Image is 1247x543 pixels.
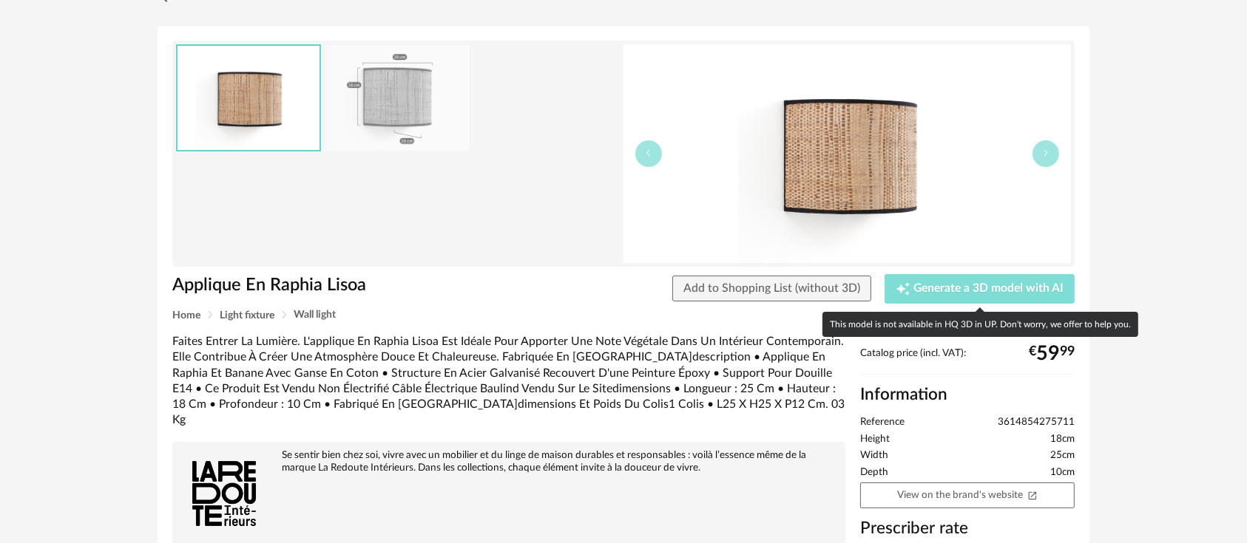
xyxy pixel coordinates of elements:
span: Wall light [294,310,336,320]
div: This model is not available in HQ 3D in UP. Don't worry, we offer to help you. [822,312,1138,337]
span: Reference [860,416,905,429]
span: Light fixture [220,310,274,321]
span: 59 [1036,348,1060,360]
div: € 99 [1029,348,1075,360]
span: 10cm [1050,466,1075,479]
div: Se sentir bien chez soi, vivre avec un mobilier et du linge de maison durables et responsables : ... [180,449,838,474]
span: 18cm [1050,433,1075,446]
div: Breadcrumb [172,310,1075,321]
h1: Applique En Raphia Lisoa [172,274,540,297]
span: Depth [860,466,888,479]
span: 25cm [1050,449,1075,462]
span: 3614854275711 [998,416,1075,429]
span: Open In New icon [1027,489,1038,499]
div: Catalog price (incl. VAT): [860,347,1075,375]
a: View on the brand's websiteOpen In New icon [860,482,1075,508]
span: Generate a 3D model with AI [913,283,1064,295]
h3: Prescriber rate [860,518,1075,539]
button: Creation icon Generate a 3D model with AI [885,274,1075,304]
span: Add to Shopping List (without 3D) [683,282,860,294]
h2: Information [860,384,1075,406]
img: brand logo [180,449,268,538]
button: Add to Shopping List (without 3D) [672,276,871,302]
span: Height [860,433,890,446]
span: Width [860,449,888,462]
img: d9d1a371e3c37a429ad1dcbdbed32be7.jpg [326,45,470,151]
span: Creation icon [896,281,910,296]
div: Faites Entrer La Lumière. L'applique En Raphia Lisoa Est Idéale Pour Apporter Une Note Végétale D... [172,334,845,428]
span: Home [172,310,200,321]
img: c50e87fb7443743d00f9d8901688a990.jpg [178,46,320,150]
img: c50e87fb7443743d00f9d8901688a990.jpg [623,44,1071,263]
